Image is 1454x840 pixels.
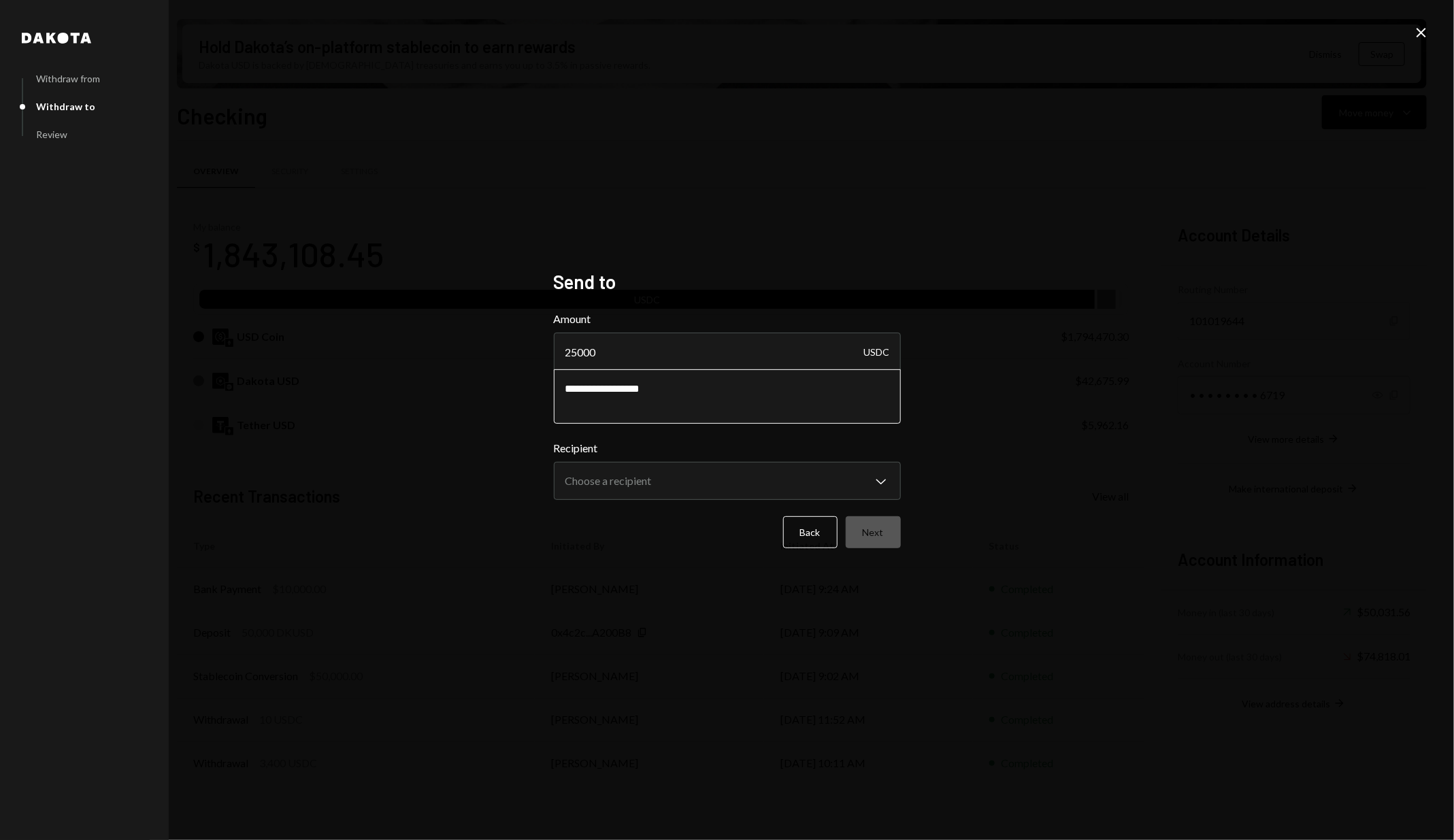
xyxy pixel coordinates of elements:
[554,269,901,295] h2: Send to
[36,101,95,112] div: Withdraw to
[554,333,901,371] input: Enter amount
[554,311,901,327] label: Amount
[36,73,100,84] div: Withdraw from
[554,462,901,500] button: Recipient
[864,333,890,371] div: USDC
[36,129,67,140] div: Review
[554,440,901,456] label: Recipient
[783,516,838,548] button: Back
